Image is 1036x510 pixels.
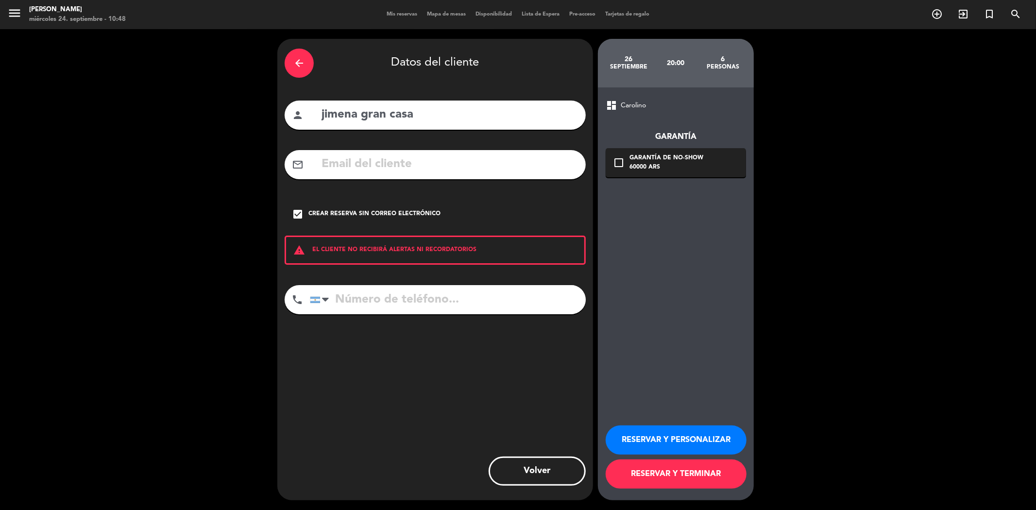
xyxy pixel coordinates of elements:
div: [PERSON_NAME] [29,5,126,15]
span: Disponibilidad [471,12,517,17]
div: 26 [605,55,652,63]
div: 60000 ARS [629,163,703,172]
div: personas [699,63,747,71]
button: RESERVAR Y TERMINAR [606,459,747,489]
span: Mapa de mesas [422,12,471,17]
i: turned_in_not [984,8,995,20]
input: Número de teléfono... [310,285,586,314]
div: Garantía [606,131,746,143]
span: Lista de Espera [517,12,564,17]
button: RESERVAR Y PERSONALIZAR [606,425,747,455]
button: menu [7,6,22,24]
i: person [292,109,304,121]
span: Mis reservas [382,12,422,17]
button: Volver [489,457,586,486]
input: Email del cliente [321,154,578,174]
span: dashboard [606,100,617,111]
i: mail_outline [292,159,304,170]
span: Carolino [621,100,646,111]
div: Datos del cliente [285,46,586,80]
i: phone [291,294,303,306]
input: Nombre del cliente [321,105,578,125]
i: warning [286,244,312,256]
div: Argentina: +54 [310,286,333,314]
div: miércoles 24. septiembre - 10:48 [29,15,126,24]
div: EL CLIENTE NO RECIBIRÁ ALERTAS NI RECORDATORIOS [285,236,586,265]
div: Garantía de no-show [629,153,703,163]
i: add_circle_outline [931,8,943,20]
div: Crear reserva sin correo electrónico [308,209,441,219]
i: check_box [292,208,304,220]
div: septiembre [605,63,652,71]
i: arrow_back [293,57,305,69]
i: exit_to_app [957,8,969,20]
i: check_box_outline_blank [613,157,625,169]
span: Pre-acceso [564,12,600,17]
span: Tarjetas de regalo [600,12,654,17]
div: 20:00 [652,46,699,80]
i: search [1010,8,1021,20]
div: 6 [699,55,747,63]
i: menu [7,6,22,20]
